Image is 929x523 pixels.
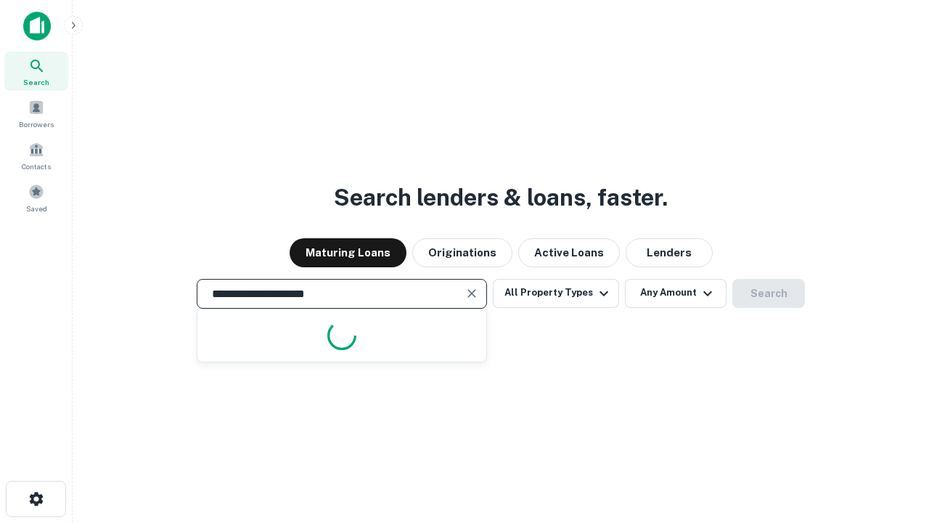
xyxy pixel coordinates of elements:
[334,180,668,215] h3: Search lenders & loans, faster.
[290,238,406,267] button: Maturing Loans
[462,283,482,304] button: Clear
[4,94,68,133] a: Borrowers
[493,279,619,308] button: All Property Types
[4,178,68,217] a: Saved
[626,238,713,267] button: Lenders
[26,203,47,214] span: Saved
[22,161,51,172] span: Contacts
[23,76,49,88] span: Search
[4,136,68,175] a: Contacts
[23,12,51,41] img: capitalize-icon.png
[412,238,512,267] button: Originations
[4,52,68,91] a: Search
[856,407,929,477] iframe: Chat Widget
[625,279,727,308] button: Any Amount
[518,238,620,267] button: Active Loans
[19,118,54,130] span: Borrowers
